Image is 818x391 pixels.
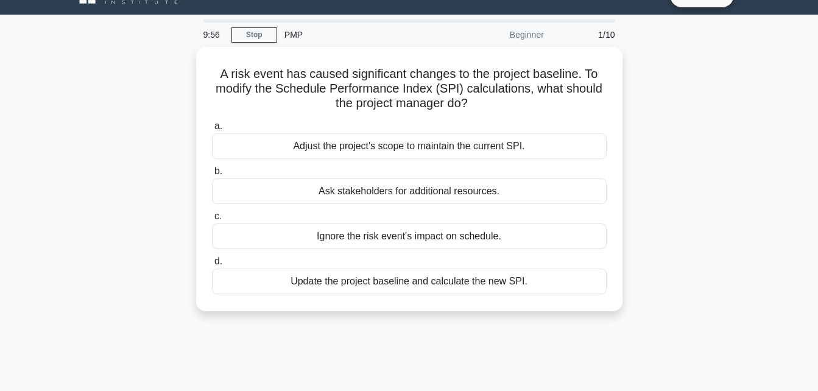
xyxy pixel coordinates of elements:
span: b. [214,166,222,176]
div: PMP [277,23,445,47]
div: Ignore the risk event's impact on schedule. [212,224,607,249]
div: 9:56 [196,23,231,47]
div: Ask stakeholders for additional resources. [212,178,607,204]
span: a. [214,121,222,131]
div: Beginner [445,23,551,47]
span: d. [214,256,222,266]
div: Adjust the project's scope to maintain the current SPI. [212,133,607,159]
a: Stop [231,27,277,43]
h5: A risk event has caused significant changes to the project baseline. To modify the Schedule Perfo... [211,66,608,111]
span: c. [214,211,222,221]
div: 1/10 [551,23,622,47]
div: Update the project baseline and calculate the new SPI. [212,269,607,294]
